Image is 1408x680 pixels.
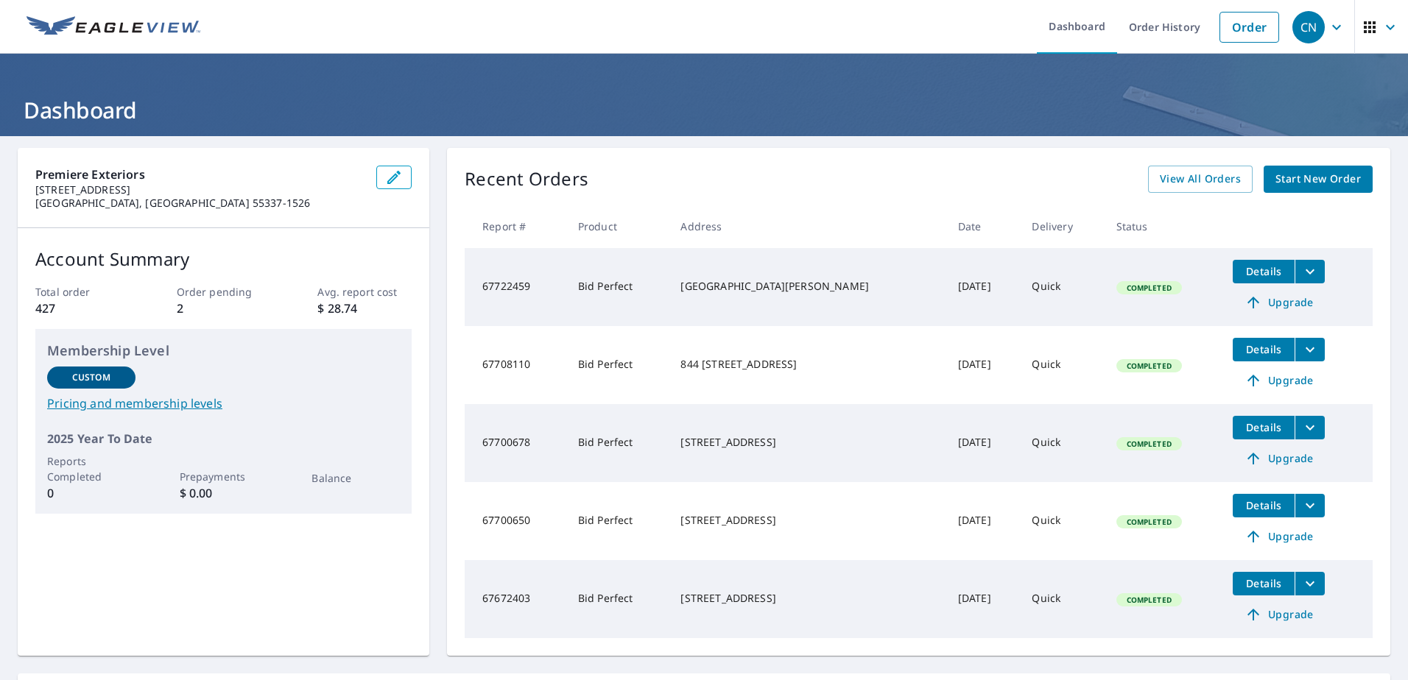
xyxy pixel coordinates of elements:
[566,205,669,248] th: Product
[1233,260,1295,283] button: detailsBtn-67722459
[566,326,669,404] td: Bid Perfect
[35,300,130,317] p: 427
[946,248,1021,326] td: [DATE]
[1118,595,1180,605] span: Completed
[566,404,669,482] td: Bid Perfect
[1242,498,1286,512] span: Details
[35,284,130,300] p: Total order
[946,326,1021,404] td: [DATE]
[177,300,271,317] p: 2
[1242,576,1286,590] span: Details
[1148,166,1253,193] a: View All Orders
[566,248,669,326] td: Bid Perfect
[1020,248,1104,326] td: Quick
[1242,450,1316,467] span: Upgrade
[1264,166,1373,193] a: Start New Order
[1292,11,1325,43] div: CN
[1118,517,1180,527] span: Completed
[180,469,268,484] p: Prepayments
[1219,12,1279,43] a: Order
[1295,572,1325,595] button: filesDropdownBtn-67672403
[1233,291,1325,314] a: Upgrade
[47,484,135,502] p: 0
[669,205,946,248] th: Address
[1242,372,1316,389] span: Upgrade
[566,482,669,560] td: Bid Perfect
[1233,494,1295,517] button: detailsBtn-67700650
[1295,494,1325,517] button: filesDropdownBtn-67700650
[946,482,1021,560] td: [DATE]
[317,300,412,317] p: $ 28.74
[465,560,566,638] td: 67672403
[680,435,934,450] div: [STREET_ADDRESS]
[680,513,934,528] div: [STREET_ADDRESS]
[1242,294,1316,311] span: Upgrade
[47,394,400,412] a: Pricing and membership levels
[1160,170,1241,188] span: View All Orders
[1020,404,1104,482] td: Quick
[177,284,271,300] p: Order pending
[1105,205,1222,248] th: Status
[1020,326,1104,404] td: Quick
[946,205,1021,248] th: Date
[465,205,566,248] th: Report #
[1233,416,1295,439] button: detailsBtn-67700678
[311,470,400,486] p: Balance
[1242,342,1286,356] span: Details
[47,430,400,447] p: 2025 Year To Date
[1233,603,1325,626] a: Upgrade
[465,166,588,193] p: Recent Orders
[1118,361,1180,371] span: Completed
[1275,170,1361,188] span: Start New Order
[1233,338,1295,361] button: detailsBtn-67708110
[946,560,1021,638] td: [DATE]
[1233,525,1325,548] a: Upgrade
[566,560,669,638] td: Bid Perfect
[1233,369,1325,392] a: Upgrade
[18,95,1390,125] h1: Dashboard
[1295,260,1325,283] button: filesDropdownBtn-67722459
[1233,447,1325,470] a: Upgrade
[317,284,412,300] p: Avg. report cost
[1118,439,1180,449] span: Completed
[1020,560,1104,638] td: Quick
[680,591,934,606] div: [STREET_ADDRESS]
[27,16,200,38] img: EV Logo
[35,166,365,183] p: Premiere Exteriors
[1020,205,1104,248] th: Delivery
[180,484,268,502] p: $ 0.00
[47,453,135,484] p: Reports Completed
[465,482,566,560] td: 67700650
[47,341,400,361] p: Membership Level
[35,183,365,196] p: [STREET_ADDRESS]
[946,404,1021,482] td: [DATE]
[465,248,566,326] td: 67722459
[1295,416,1325,439] button: filesDropdownBtn-67700678
[1242,420,1286,434] span: Details
[1242,606,1316,623] span: Upgrade
[1242,264,1286,278] span: Details
[1233,572,1295,595] button: detailsBtn-67672403
[465,326,566,404] td: 67708110
[680,357,934,372] div: 844 [STREET_ADDRESS]
[1295,338,1325,361] button: filesDropdownBtn-67708110
[35,196,365,210] p: [GEOGRAPHIC_DATA], [GEOGRAPHIC_DATA] 55337-1526
[465,404,566,482] td: 67700678
[1118,283,1180,293] span: Completed
[35,246,412,272] p: Account Summary
[72,371,110,384] p: Custom
[680,279,934,294] div: [GEOGRAPHIC_DATA][PERSON_NAME]
[1020,482,1104,560] td: Quick
[1242,528,1316,545] span: Upgrade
